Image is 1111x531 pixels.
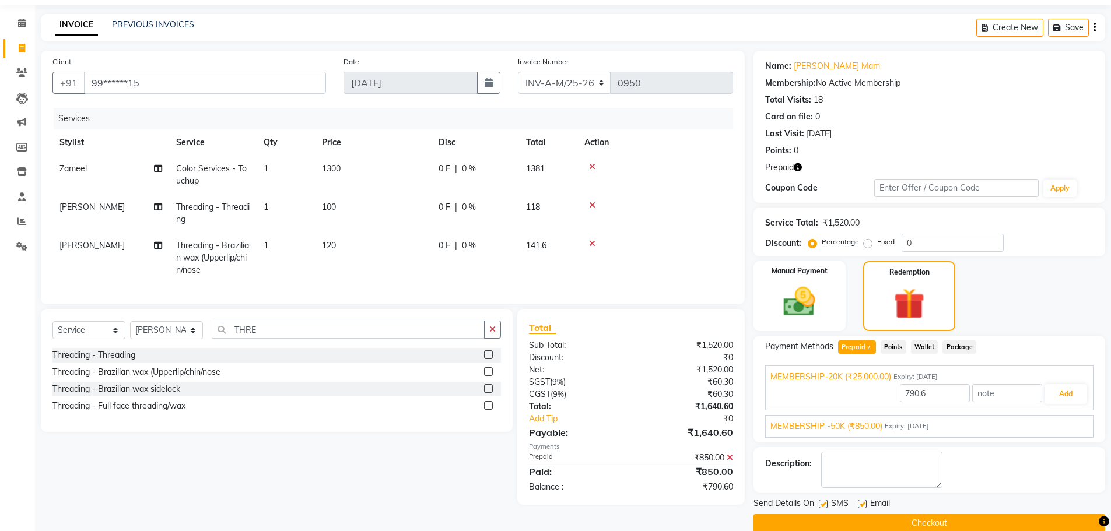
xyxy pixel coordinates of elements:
[52,129,169,156] th: Stylist
[765,60,791,72] div: Name:
[631,452,742,464] div: ₹850.00
[972,384,1042,402] input: note
[884,284,934,323] img: _gift.svg
[765,458,812,470] div: Description:
[439,201,450,213] span: 0 F
[462,240,476,252] span: 0 %
[631,400,742,413] div: ₹1,640.60
[59,163,87,174] span: Zameel
[822,237,859,247] label: Percentage
[529,377,550,387] span: SGST
[631,339,742,351] div: ₹1,520.00
[520,452,631,464] div: Prepaid
[631,425,742,439] div: ₹1,640.60
[315,129,432,156] th: Price
[455,240,457,252] span: |
[631,388,742,400] div: ₹60.30
[765,77,816,89] div: Membership:
[264,240,268,251] span: 1
[520,351,631,364] div: Discount:
[577,129,733,156] th: Action
[519,129,577,156] th: Total
[52,383,180,395] div: Threading - Brazilian wax sidelock
[631,351,742,364] div: ₹0
[344,57,359,67] label: Date
[455,201,457,213] span: |
[257,129,315,156] th: Qty
[885,421,929,431] span: Expiry: [DATE]
[831,497,849,512] span: SMS
[874,179,1039,197] input: Enter Offer / Coupon Code
[976,19,1043,37] button: Create New
[631,481,742,493] div: ₹790.60
[865,344,872,351] span: 2
[893,372,938,382] span: Expiry: [DATE]
[815,111,820,123] div: 0
[455,163,457,175] span: |
[439,240,450,252] span: 0 F
[112,19,194,30] a: PREVIOUS INVOICES
[520,425,631,439] div: Payable:
[529,389,551,399] span: CGST
[772,266,828,276] label: Manual Payment
[881,340,906,354] span: Points
[765,217,818,229] div: Service Total:
[520,481,631,493] div: Balance :
[55,15,98,36] a: INVOICE
[59,240,125,251] span: [PERSON_NAME]
[1048,19,1089,37] button: Save
[770,420,882,432] span: MEMBERSHIP -50K (₹850.00)
[520,376,631,388] div: ( )
[59,202,125,212] span: [PERSON_NAME]
[529,442,733,452] div: Payments
[765,161,794,174] span: Prepaid
[520,364,631,376] div: Net:
[52,366,220,378] div: Threading - Brazilian wax (Upperlip/chin/nose
[520,465,631,479] div: Paid:
[176,240,249,275] span: Threading - Brazilian wax (Upperlip/chin/nose
[264,202,268,212] span: 1
[520,339,631,351] div: Sub Total:
[169,129,257,156] th: Service
[889,267,930,277] label: Redemption
[765,94,811,106] div: Total Visits:
[765,128,804,140] div: Last Visit:
[462,201,476,213] span: 0 %
[322,202,336,212] span: 100
[765,182,875,194] div: Coupon Code
[753,497,814,512] span: Send Details On
[322,163,341,174] span: 1300
[794,145,798,157] div: 0
[838,340,876,354] span: Prepaid
[432,129,519,156] th: Disc
[322,240,336,251] span: 120
[54,108,742,129] div: Services
[52,72,85,94] button: +91
[518,57,569,67] label: Invoice Number
[553,389,564,399] span: 9%
[823,217,860,229] div: ₹1,520.00
[911,340,938,354] span: Wallet
[770,371,891,383] span: MEMBERSHIP-20K (₹25,000.00)
[631,465,742,479] div: ₹850.00
[765,145,791,157] div: Points:
[462,163,476,175] span: 0 %
[765,77,1094,89] div: No Active Membership
[1043,180,1077,197] button: Apply
[765,111,813,123] div: Card on file:
[877,237,895,247] label: Fixed
[900,384,970,402] input: Amount
[650,413,742,425] div: ₹0
[631,376,742,388] div: ₹60.30
[765,340,833,353] span: Payment Methods
[52,400,185,412] div: Threading - Full face threading/wax
[176,202,250,224] span: Threading - Threading
[520,413,649,425] a: Add Tip
[84,72,326,94] input: Search by Name/Mobile/Email/Code
[773,283,825,320] img: _cash.svg
[942,340,976,354] span: Package
[526,163,545,174] span: 1381
[814,94,823,106] div: 18
[794,60,880,72] a: [PERSON_NAME] Mam
[1045,384,1087,404] button: Add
